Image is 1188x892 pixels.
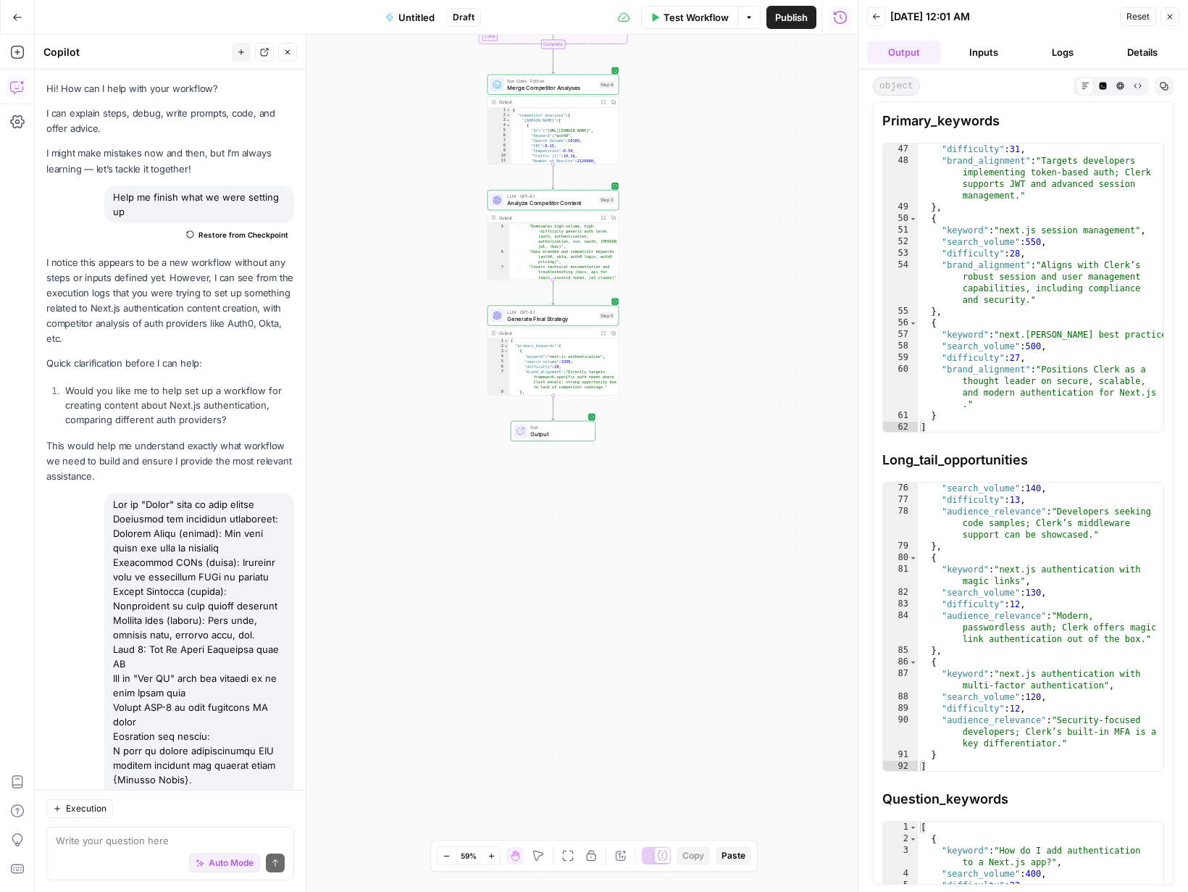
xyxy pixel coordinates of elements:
[488,117,511,122] div: 3
[641,6,737,29] button: Test Workflow
[883,645,918,657] div: 85
[507,83,595,92] span: Merge Competitor Analyses
[909,833,917,845] span: Toggle code folding, rows 2 through 7
[883,599,918,610] div: 83
[883,143,918,155] div: 47
[66,802,106,815] span: Execution
[488,164,511,169] div: 12
[867,41,941,64] button: Output
[883,306,918,317] div: 55
[499,330,596,336] div: Output
[499,99,596,105] div: Output
[504,349,509,354] span: Toggle code folding, rows 3 through 8
[883,868,918,880] div: 4
[766,6,816,29] button: Publish
[461,850,477,862] span: 59%
[909,552,917,564] span: Toggle code folding, rows 80 through 85
[488,154,511,159] div: 10
[883,329,918,341] div: 57
[883,541,918,552] div: 79
[883,564,918,587] div: 81
[488,354,509,359] div: 4
[1126,10,1150,23] span: Reset
[488,394,509,399] div: 9
[488,112,511,117] div: 2
[883,483,918,494] div: 76
[43,45,227,59] div: Copilot
[488,338,509,343] div: 1
[506,123,510,128] span: Toggle code folding, rows 4 through 14
[716,846,751,865] button: Paste
[599,196,615,204] div: Step 3
[883,587,918,599] div: 82
[488,123,511,128] div: 4
[883,833,918,845] div: 2
[883,494,918,506] div: 77
[883,341,918,352] div: 58
[504,394,509,399] span: Toggle code folding, rows 9 through 14
[883,410,918,422] div: 61
[488,421,619,441] div: EndOutput
[883,714,918,749] div: 90
[883,364,918,410] div: 60
[883,506,918,541] div: 78
[453,11,474,24] span: Draft
[506,117,510,122] span: Toggle code folding, rows 3 through 1104
[488,359,509,364] div: 5
[488,149,511,154] div: 9
[507,199,595,207] span: Analyze Competitor Content
[909,213,917,225] span: Toggle code folding, rows 50 through 55
[883,422,918,433] div: 62
[488,40,619,49] div: Complete
[507,78,595,84] span: Run Code · Python
[541,40,565,49] div: Complete
[721,849,745,862] span: Paste
[883,845,918,868] div: 3
[488,190,619,280] div: LLM · GPT-4.1Analyze Competitor ContentStep 3Output "auth0":[ "Dominates high-volume, high -diffi...
[488,305,619,395] div: LLM · GPT-4.1Generate Final StrategyStep 5Output{ "primary_keywords":[ { "keyword":"next.js authe...
[947,41,1021,64] button: Inputs
[488,369,509,389] div: 7
[883,822,918,833] div: 1
[488,143,511,149] div: 8
[189,854,260,872] button: Auto Mode
[488,349,509,354] div: 3
[883,248,918,259] div: 53
[883,213,918,225] div: 50
[46,146,294,176] p: I might make mistakes now and then, but I’m always learning — let’s tackle it together!
[488,389,509,394] div: 8
[62,383,294,427] li: Would you like me to help set up a workflow for creating content about Next.js authentication, co...
[882,789,1164,809] span: Question_keywords
[552,49,555,74] g: Edge from step_6-iteration-end to step_8
[882,111,1164,131] span: Primary_keywords
[488,133,511,138] div: 6
[488,128,511,133] div: 5
[488,364,509,369] div: 6
[552,280,555,304] g: Edge from step_3 to step_5
[488,224,509,249] div: 5
[506,112,510,117] span: Toggle code folding, rows 2 through 5513
[909,822,917,833] span: Toggle code folding, rows 1 through 32
[499,214,596,220] div: Output
[775,10,808,25] span: Publish
[883,880,918,891] div: 5
[883,317,918,329] div: 56
[507,309,595,315] span: LLM · GPT-4.1
[883,201,918,213] div: 49
[883,761,918,772] div: 92
[883,259,918,306] div: 54
[883,236,918,248] div: 52
[488,264,509,285] div: 7
[46,356,294,371] p: Quick clarification before I can help:
[46,255,294,347] p: I notice this appears to be a new workflow without any steps or inputs defined yet. However, I ca...
[883,552,918,564] div: 80
[377,6,443,29] button: Untitled
[883,225,918,236] div: 51
[488,138,511,143] div: 7
[507,314,595,323] span: Generate Final Strategy
[664,10,729,25] span: Test Workflow
[46,799,113,818] button: Execution
[180,226,294,243] button: Restore from Checkpoint
[198,229,288,241] span: Restore from Checkpoint
[46,81,294,96] p: Hi! How can I help with your workflow?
